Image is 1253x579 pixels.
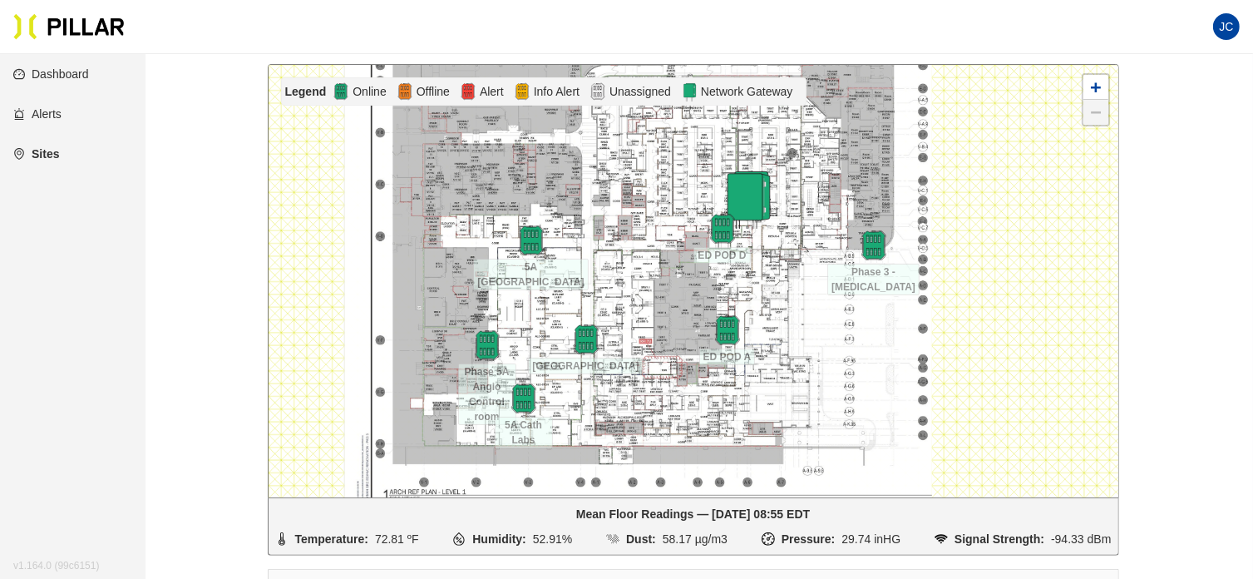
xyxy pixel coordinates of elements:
img: DUST [606,532,619,546]
span: [GEOGRAPHIC_DATA] [528,358,643,374]
span: + [1090,77,1101,97]
img: Pillar Technologies [13,13,125,40]
li: -94.33 dBm [935,530,1112,548]
span: ED POD D [693,247,750,264]
img: SIGNAL_RSSI [935,532,948,546]
div: Phase 3 - [MEDICAL_DATA] [845,230,903,260]
img: pod-online.97050380.svg [708,214,737,244]
img: HUMIDITY [452,532,466,546]
a: Zoom in [1083,75,1108,100]
li: 29.74 inHG [762,530,900,548]
span: ED POD A [699,349,756,365]
span: Alert [476,82,507,101]
span: − [1090,101,1101,122]
img: TEMPERATURE [275,532,289,546]
div: Phase 5A Angio Control room [458,330,516,360]
li: 52.91% [452,530,572,548]
img: Offline [397,82,413,101]
div: 5A Cath Labs [495,384,553,413]
a: alertAlerts [13,107,62,121]
div: Signal Strength: [955,530,1044,548]
div: Pressure: [782,530,836,548]
span: Offline [413,82,453,101]
span: 5A Cath Labs [495,417,553,448]
img: pod-online.97050380.svg [516,225,546,255]
li: 58.17 µg/m3 [606,530,728,548]
div: Humidity: [472,530,526,548]
div: Dust: [626,530,656,548]
span: Phase 5A Angio Control room [458,364,516,425]
img: Alert [514,82,530,101]
div: ED POD A [698,315,757,345]
img: Network Gateway [681,82,698,101]
span: Phase 3 - [MEDICAL_DATA] [827,264,920,295]
img: pod-online.97050380.svg [472,330,502,360]
img: Online [333,82,349,101]
div: Legend [285,82,333,101]
img: pod-online.97050380.svg [713,315,742,345]
a: dashboardDashboard [13,67,89,81]
img: Marker [718,171,776,229]
span: 5A [GEOGRAPHIC_DATA] [473,259,588,290]
img: PRESSURE [762,532,775,546]
a: environmentSites [13,147,59,161]
div: ED POD D [693,214,752,244]
span: JC [1219,13,1233,40]
div: Temperature: [295,530,368,548]
div: 5A [GEOGRAPHIC_DATA] [502,225,560,255]
img: pod-online.97050380.svg [859,230,889,260]
a: Zoom out [1083,100,1108,125]
span: Unassigned [606,82,674,101]
img: pod-online.97050380.svg [509,384,539,413]
span: Info Alert [530,82,583,101]
img: pod-online.97050380.svg [571,324,601,354]
div: [GEOGRAPHIC_DATA] [557,324,615,354]
img: Alert [460,82,476,101]
img: Unassigned [590,82,606,101]
span: Network Gateway [698,82,796,101]
li: 72.81 ºF [275,530,419,548]
span: Online [349,82,389,101]
div: Mean Floor Readings — [DATE] 08:55 EDT [275,505,1112,523]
